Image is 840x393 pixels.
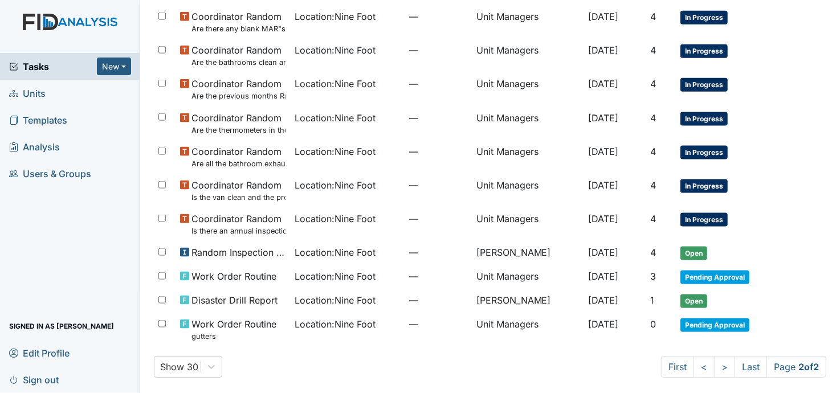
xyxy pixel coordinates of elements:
[191,43,286,68] span: Coordinator Random Are the bathrooms clean and in good repair?
[295,77,376,91] span: Location : Nine Foot
[191,293,278,307] span: Disaster Drill Report
[472,140,584,174] td: Unit Managers
[409,178,467,192] span: —
[409,317,467,331] span: —
[9,138,60,155] span: Analysis
[409,269,467,283] span: —
[588,271,618,282] span: [DATE]
[472,207,584,241] td: Unit Managers
[409,145,467,158] span: —
[680,112,728,126] span: In Progress
[191,212,286,236] span: Coordinator Random Is there an annual inspection of the Security and Fire alarm system on file?
[680,213,728,227] span: In Progress
[472,313,584,346] td: Unit Managers
[588,318,618,330] span: [DATE]
[650,179,656,191] span: 4
[680,271,749,284] span: Pending Approval
[472,174,584,207] td: Unit Managers
[680,78,728,92] span: In Progress
[680,146,728,159] span: In Progress
[650,318,656,330] span: 0
[588,112,618,124] span: [DATE]
[798,361,819,372] strong: 2 of 2
[9,84,46,102] span: Units
[191,192,286,203] small: Is the van clean and the proper documentation been stored?
[295,43,376,57] span: Location : Nine Foot
[409,43,467,57] span: —
[472,241,584,265] td: [PERSON_NAME]
[191,158,286,169] small: Are all the bathroom exhaust fan covers clean and dust free?
[191,245,286,259] span: Random Inspection for AM
[650,11,656,22] span: 4
[680,247,707,260] span: Open
[191,125,286,136] small: Are the thermometers in the freezer reading between 0 degrees and 10 degrees?
[766,356,826,378] span: Page
[650,294,654,306] span: 1
[588,11,618,22] span: [DATE]
[680,294,707,308] span: Open
[9,317,114,335] span: Signed in as [PERSON_NAME]
[680,179,728,193] span: In Progress
[191,77,286,101] span: Coordinator Random Are the previous months Random Inspections completed?
[191,91,286,101] small: Are the previous months Random Inspections completed?
[472,5,584,39] td: Unit Managers
[472,265,584,289] td: Unit Managers
[735,356,767,378] a: Last
[472,107,584,140] td: Unit Managers
[650,146,656,157] span: 4
[191,145,286,169] span: Coordinator Random Are all the bathroom exhaust fan covers clean and dust free?
[661,356,694,378] a: First
[9,111,67,129] span: Templates
[191,57,286,68] small: Are the bathrooms clean and in good repair?
[650,78,656,89] span: 4
[472,289,584,313] td: [PERSON_NAME]
[680,11,728,24] span: In Progress
[588,247,618,258] span: [DATE]
[295,269,376,283] span: Location : Nine Foot
[295,145,376,158] span: Location : Nine Foot
[9,165,91,182] span: Users & Groups
[295,10,376,23] span: Location : Nine Foot
[409,293,467,307] span: —
[588,213,618,224] span: [DATE]
[191,269,276,283] span: Work Order Routine
[191,178,286,203] span: Coordinator Random Is the van clean and the proper documentation been stored?
[295,245,376,259] span: Location : Nine Foot
[472,39,584,72] td: Unit Managers
[191,111,286,136] span: Coordinator Random Are the thermometers in the freezer reading between 0 degrees and 10 degrees?
[409,245,467,259] span: —
[295,212,376,226] span: Location : Nine Foot
[650,112,656,124] span: 4
[295,293,376,307] span: Location : Nine Foot
[295,111,376,125] span: Location : Nine Foot
[680,318,749,332] span: Pending Approval
[650,213,656,224] span: 4
[650,247,656,258] span: 4
[9,344,70,362] span: Edit Profile
[409,77,467,91] span: —
[97,58,131,75] button: New
[191,10,286,34] span: Coordinator Random Are there any blank MAR"s
[588,179,618,191] span: [DATE]
[191,331,276,342] small: gutters
[714,356,735,378] a: >
[295,178,376,192] span: Location : Nine Foot
[9,371,59,388] span: Sign out
[9,60,97,73] a: Tasks
[409,10,467,23] span: —
[191,317,276,342] span: Work Order Routine gutters
[694,356,715,378] a: <
[680,44,728,58] span: In Progress
[661,356,826,378] nav: task-pagination
[588,44,618,56] span: [DATE]
[191,23,286,34] small: Are there any blank MAR"s
[650,44,656,56] span: 4
[409,111,467,125] span: —
[588,78,618,89] span: [DATE]
[295,317,376,331] span: Location : Nine Foot
[588,294,618,306] span: [DATE]
[409,212,467,226] span: —
[191,226,286,236] small: Is there an annual inspection of the Security and Fire alarm system on file?
[160,360,198,374] div: Show 30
